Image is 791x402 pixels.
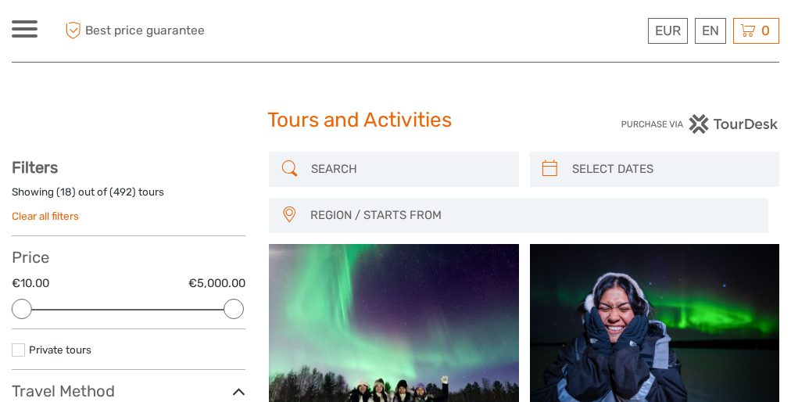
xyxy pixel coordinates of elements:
h1: Tours and Activities [267,108,523,133]
strong: Filters [12,158,58,177]
label: €10.00 [12,275,49,292]
input: SELECT DATES [566,156,771,183]
label: 18 [60,185,72,199]
input: SEARCH [305,156,510,183]
div: Showing ( ) out of ( ) tours [12,185,245,209]
h3: Travel Method [12,382,245,400]
div: EN [695,18,726,44]
span: EUR [655,23,681,38]
img: 1031-d7dc7301-8969-4f92-8e74-eacdd424ed15_logo_small.jpg [299,23,471,40]
a: Private tours [29,343,91,356]
button: REGION / STARTS FROM [303,203,761,228]
img: PurchaseViaTourDesk.png [621,114,779,134]
span: 0 [759,23,772,38]
label: €5,000.00 [188,275,245,292]
label: 492 [113,185,132,199]
span: Best price guarantee [61,18,205,44]
h3: Price [12,248,245,267]
a: Clear all filters [12,210,79,222]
